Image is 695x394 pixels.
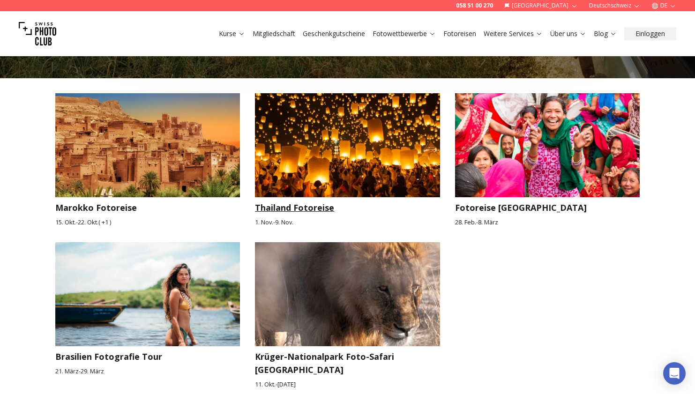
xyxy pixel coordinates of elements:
[455,218,640,227] small: 28. Feb. - 8. März
[255,93,440,197] img: Thailand Fotoreise
[255,380,440,389] small: 11. Okt. - [DATE]
[369,27,440,40] button: Fotowettbewerbe
[255,242,440,389] a: Krüger-Nationalpark Foto-Safari SüdafrikaKrüger-Nationalpark Foto-Safari [GEOGRAPHIC_DATA]11. Okt...
[255,93,440,227] a: Thailand FotoreiseThailand Fotoreise1. Nov.-9. Nov.
[46,88,249,202] img: Marokko Fotoreise
[373,29,436,38] a: Fotowettbewerbe
[303,29,365,38] a: Geschenkgutscheine
[55,350,240,363] h3: Brasilien Fotografie Tour
[219,29,245,38] a: Kurse
[440,27,480,40] button: Fotoreisen
[624,27,676,40] button: Einloggen
[663,362,686,385] div: Open Intercom Messenger
[55,201,240,214] h3: Marokko Fotoreise
[590,27,620,40] button: Blog
[455,93,640,227] a: Fotoreise NepalFotoreise [GEOGRAPHIC_DATA]28. Feb.-8. März
[46,237,249,351] img: Brasilien Fotografie Tour
[255,218,440,227] small: 1. Nov. - 9. Nov.
[299,27,369,40] button: Geschenkgutscheine
[455,201,640,214] h3: Fotoreise [GEOGRAPHIC_DATA]
[550,29,586,38] a: Über uns
[55,93,240,227] a: Marokko FotoreiseMarokko Fotoreise15. Okt.-22. Okt.( +1 )
[246,237,449,351] img: Krüger-Nationalpark Foto-Safari Südafrika
[446,88,649,202] img: Fotoreise Nepal
[456,2,493,9] a: 058 51 00 270
[55,218,240,227] small: 15. Okt. - 22. Okt. ( + 1 )
[594,29,617,38] a: Blog
[443,29,476,38] a: Fotoreisen
[55,367,240,376] small: 21. März - 29. März
[253,29,295,38] a: Mitgliedschaft
[249,27,299,40] button: Mitgliedschaft
[484,29,543,38] a: Weitere Services
[19,15,56,52] img: Swiss photo club
[255,201,440,214] h3: Thailand Fotoreise
[480,27,546,40] button: Weitere Services
[215,27,249,40] button: Kurse
[255,350,440,376] h3: Krüger-Nationalpark Foto-Safari [GEOGRAPHIC_DATA]
[55,242,240,389] a: Brasilien Fotografie TourBrasilien Fotografie Tour21. März-29. März
[546,27,590,40] button: Über uns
